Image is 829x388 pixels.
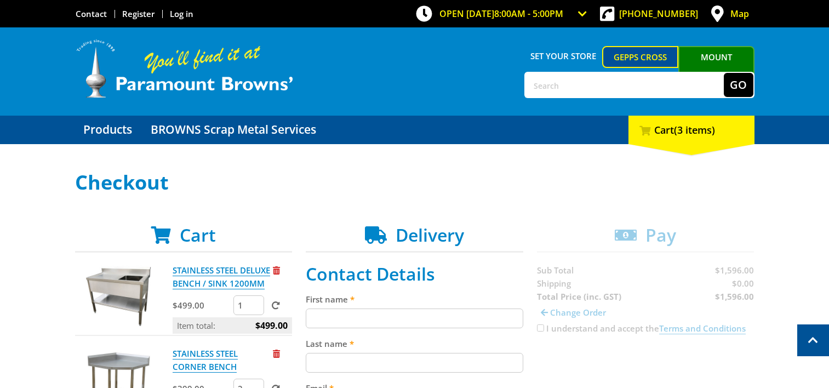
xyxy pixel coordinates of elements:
[273,265,280,276] a: Remove from cart
[525,73,724,97] input: Search
[85,264,151,329] img: STAINLESS STEEL DELUXE BENCH / SINK 1200MM
[306,337,523,350] label: Last name
[75,172,754,193] h1: Checkout
[75,116,140,144] a: Go to the Products page
[602,46,678,68] a: Gepps Cross
[173,317,292,334] p: Item total:
[180,223,216,247] span: Cart
[306,264,523,284] h2: Contact Details
[306,309,523,328] input: Please enter your first name.
[306,353,523,373] input: Please enter your last name.
[724,73,753,97] button: Go
[439,8,563,20] span: OPEN [DATE]
[173,348,238,373] a: STAINLESS STEEL CORNER BENCH
[255,317,288,334] span: $499.00
[273,348,280,359] a: Remove from cart
[122,8,155,19] a: Go to the registration page
[678,46,754,88] a: Mount [PERSON_NAME]
[75,38,294,99] img: Paramount Browns'
[524,46,603,66] span: Set your store
[76,8,107,19] a: Go to the Contact page
[494,8,563,20] span: 8:00am - 5:00pm
[396,223,464,247] span: Delivery
[306,293,523,306] label: First name
[173,299,231,312] p: $499.00
[142,116,324,144] a: Go to the BROWNS Scrap Metal Services page
[628,116,754,144] div: Cart
[173,265,270,289] a: STAINLESS STEEL DELUXE BENCH / SINK 1200MM
[674,123,715,136] span: (3 items)
[170,8,193,19] a: Log in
